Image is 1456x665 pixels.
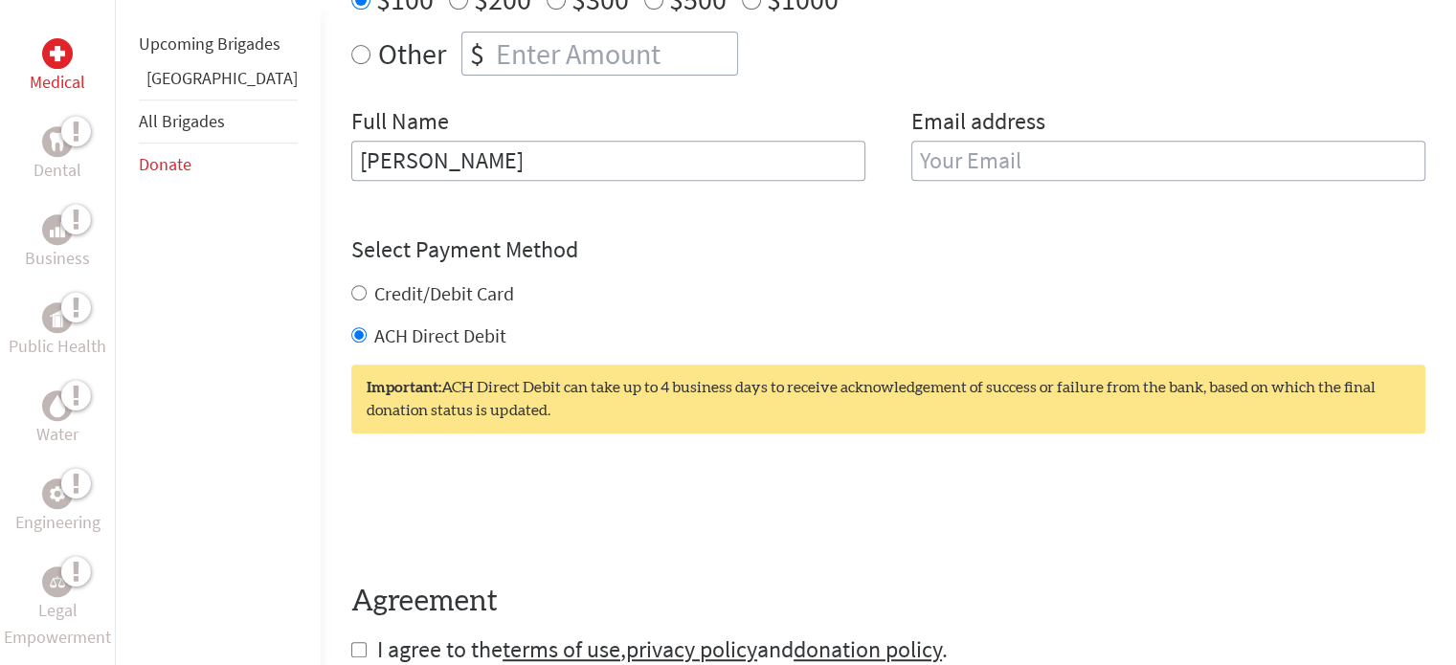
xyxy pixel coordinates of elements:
li: Panama [139,65,298,100]
img: Business [50,222,65,237]
p: Legal Empowerment [4,597,111,651]
h4: Agreement [351,585,1425,619]
span: I agree to the , and . [377,634,948,664]
a: Public HealthPublic Health [9,302,106,360]
div: Business [42,214,73,245]
p: Engineering [15,509,101,536]
p: Public Health [9,333,106,360]
a: Legal EmpowermentLegal Empowerment [4,566,111,651]
a: [GEOGRAPHIC_DATA] [146,67,298,89]
div: $ [462,33,492,75]
iframe: reCAPTCHA [351,472,642,546]
label: Credit/Debit Card [374,281,514,305]
a: WaterWater [36,390,78,448]
a: EngineeringEngineering [15,478,101,536]
img: Legal Empowerment [50,576,65,587]
p: Medical [30,69,85,96]
strong: Important: [367,380,441,395]
input: Enter Full Name [351,141,865,181]
a: All Brigades [139,110,225,132]
img: Water [50,394,65,416]
div: Medical [42,38,73,69]
a: privacy policy [626,634,757,664]
a: Upcoming Brigades [139,33,280,55]
div: Engineering [42,478,73,509]
li: Upcoming Brigades [139,23,298,65]
img: Engineering [50,486,65,501]
a: MedicalMedical [30,38,85,96]
div: Public Health [42,302,73,333]
div: Dental [42,126,73,157]
label: ACH Direct Debit [374,323,506,347]
input: Enter Amount [492,33,737,75]
p: Water [36,421,78,448]
a: DentalDental [34,126,81,184]
a: Donate [139,153,191,175]
a: terms of use [503,634,620,664]
a: donation policy [794,634,942,664]
li: Donate [139,144,298,186]
img: Medical [50,46,65,61]
li: All Brigades [139,100,298,144]
input: Your Email [911,141,1425,181]
h4: Select Payment Method [351,234,1425,265]
div: Water [42,390,73,421]
div: ACH Direct Debit can take up to 4 business days to receive acknowledgement of success or failure ... [351,365,1425,433]
div: Legal Empowerment [42,566,73,597]
label: Email address [911,106,1045,141]
p: Business [25,245,90,272]
label: Full Name [351,106,449,141]
p: Dental [34,157,81,184]
a: BusinessBusiness [25,214,90,272]
img: Dental [50,132,65,150]
img: Public Health [50,308,65,327]
label: Other [378,32,446,76]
